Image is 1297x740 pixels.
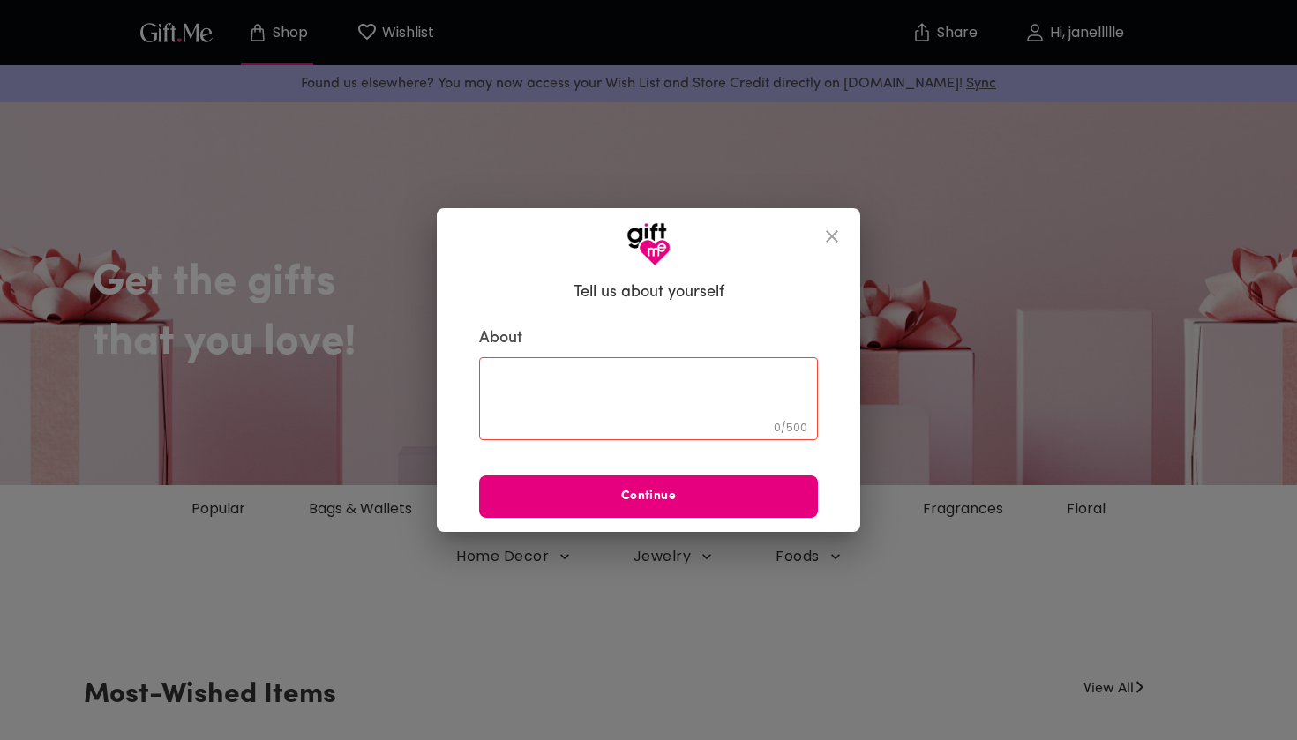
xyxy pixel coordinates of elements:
[574,282,724,303] h6: Tell us about yourself
[811,215,853,258] button: close
[626,222,671,266] img: GiftMe Logo
[479,328,818,349] label: About
[479,475,818,518] button: Continue
[774,420,807,435] span: 0 / 500
[479,487,818,506] span: Continue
